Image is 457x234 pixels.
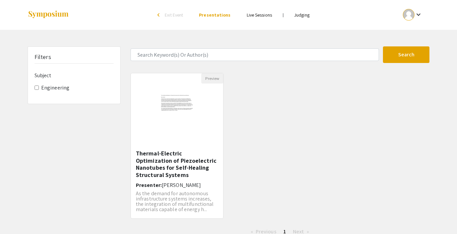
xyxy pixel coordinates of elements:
[199,12,230,18] a: Presentations
[165,12,183,18] span: Exit Event
[131,48,379,61] input: Search Keyword(s) Or Author(s)
[35,53,51,61] h5: Filters
[414,11,422,19] mat-icon: Expand account dropdown
[162,182,201,189] span: [PERSON_NAME]
[396,7,429,22] button: Expand account dropdown
[28,10,69,19] img: Symposium by ForagerOne
[157,13,161,17] div: arrow_back_ios
[150,84,204,150] img: <p><strong>Thermal-Electric Optimization of Piezoelectric Nanotubes for Self-Healing Structural S...
[136,182,218,188] h6: Presenter:
[5,204,28,229] iframe: Chat
[247,12,272,18] a: Live Sessions
[136,150,218,178] h5: Thermal-Electric Optimization of Piezoelectric Nanotubes for Self-Healing Structural Systems
[294,12,310,18] a: Judging
[136,191,218,212] p: As the demand for autonomous infrastructure systems increases, the integration of multifunctional...
[383,46,429,63] button: Search
[131,73,224,219] div: Open Presentation <p><strong>Thermal-Electric Optimization of Piezoelectric Nanotubes for Self-He...
[35,72,114,79] h6: Subject
[41,84,69,92] label: Engineering
[280,12,286,18] li: |
[201,73,223,84] button: Preview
